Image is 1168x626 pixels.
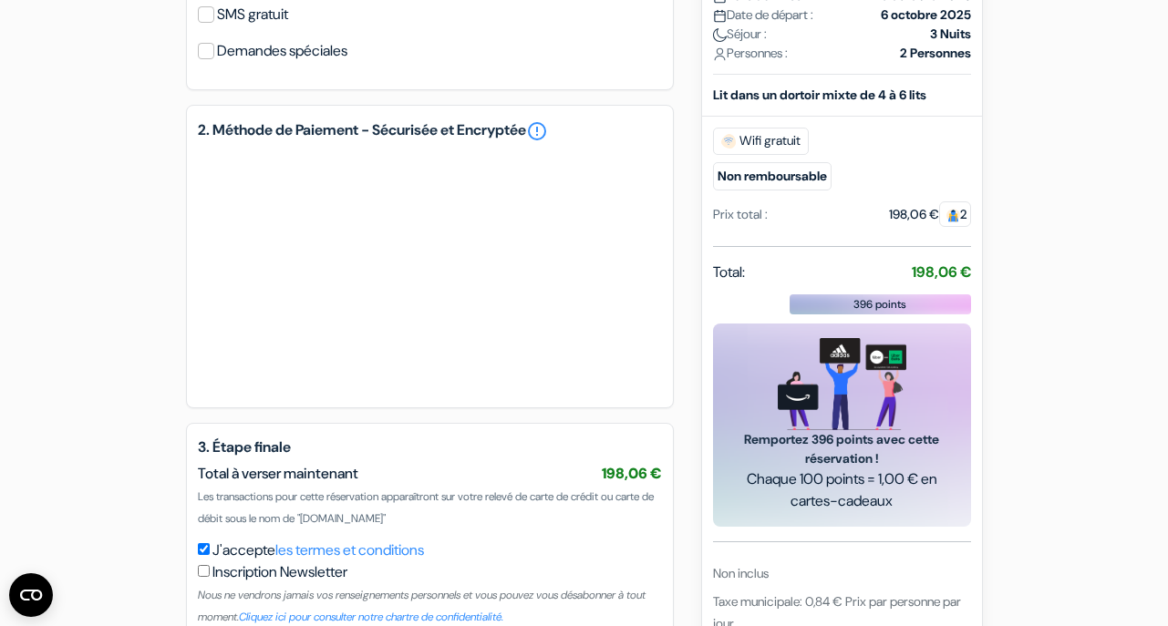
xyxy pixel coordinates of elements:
small: Nous ne vendrons jamais vos renseignements personnels et vous pouvez vous désabonner à tout moment. [198,588,646,624]
img: moon.svg [713,28,727,42]
img: free_wifi.svg [721,134,736,149]
b: Lit dans un dortoir mixte de 4 à 6 lits [713,87,926,103]
span: Séjour : [713,25,767,44]
img: user_icon.svg [713,47,727,61]
span: Total: [713,262,745,283]
span: 198,06 € [602,464,662,483]
strong: 3 Nuits [930,25,971,44]
a: error_outline [526,120,548,142]
label: Demandes spéciales [217,38,347,64]
img: gift_card_hero_new.png [778,338,906,430]
small: Non remboursable [713,162,832,190]
span: Chaque 100 points = 1,00 € en cartes-cadeaux [735,468,949,512]
label: J'accepte [212,539,424,561]
span: Remportez 396 points avec cette réservation ! [735,430,949,468]
a: les termes et conditions [275,540,424,559]
strong: 6 octobre 2025 [881,5,971,25]
strong: 198,06 € [912,262,971,282]
strong: 2 Personnes [900,44,971,63]
div: Prix total : [713,205,768,224]
h5: 2. Méthode de Paiement - Sécurisée et Encryptée [198,120,662,142]
label: SMS gratuit [217,2,288,27]
span: Personnes : [713,44,788,63]
span: Date de départ : [713,5,813,25]
div: Non inclus [713,564,971,583]
span: Total à verser maintenant [198,464,358,483]
img: calendar.svg [713,9,727,23]
h5: 3. Étape finale [198,438,662,456]
iframe: Cadre de saisie sécurisé pour le paiement [216,168,644,375]
button: Open CMP widget [9,573,53,617]
a: Cliquez ici pour consulter notre chartre de confidentialité. [239,610,503,624]
span: 396 points [853,296,906,313]
span: Les transactions pour cette réservation apparaîtront sur votre relevé de carte de crédit ou carte... [198,489,654,526]
img: guest.svg [946,209,960,222]
span: Wifi gratuit [713,128,809,155]
label: Inscription Newsletter [212,561,347,583]
span: 2 [939,201,971,227]
div: 198,06 € [889,205,971,224]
